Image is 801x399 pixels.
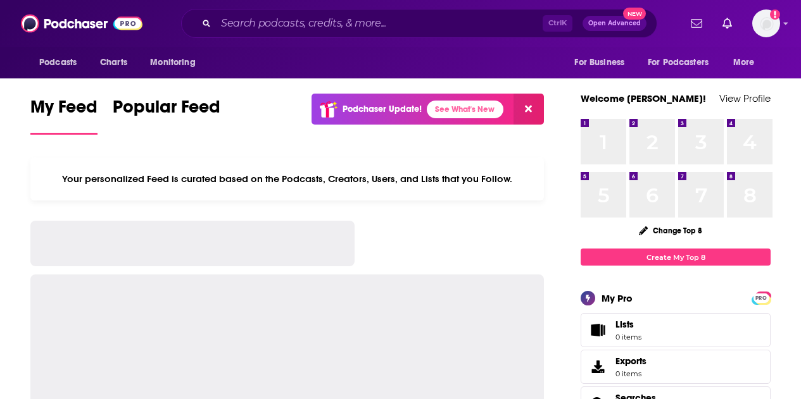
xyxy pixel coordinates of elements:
[216,13,543,34] input: Search podcasts, credits, & more...
[21,11,142,35] img: Podchaser - Follow, Share and Rate Podcasts
[615,333,641,341] span: 0 items
[719,92,771,104] a: View Profile
[427,101,503,118] a: See What's New
[92,51,135,75] a: Charts
[150,54,195,71] span: Monitoring
[39,54,77,71] span: Podcasts
[30,51,93,75] button: open menu
[640,51,727,75] button: open menu
[615,355,646,367] span: Exports
[733,54,755,71] span: More
[623,8,646,20] span: New
[181,9,657,38] div: Search podcasts, credits, & more...
[581,313,771,347] a: Lists
[113,96,220,135] a: Popular Feed
[343,104,422,114] p: Podchaser Update!
[30,96,98,125] span: My Feed
[581,249,771,266] a: Create My Top 8
[588,20,641,27] span: Open Advanced
[100,54,127,71] span: Charts
[581,350,771,384] a: Exports
[574,54,624,71] span: For Business
[543,15,572,32] span: Ctrl K
[770,9,780,20] svg: Add a profile image
[615,319,641,330] span: Lists
[583,16,646,31] button: Open AdvancedNew
[752,9,780,37] button: Show profile menu
[615,319,634,330] span: Lists
[752,9,780,37] img: User Profile
[30,96,98,135] a: My Feed
[686,13,707,34] a: Show notifications dropdown
[30,157,544,200] div: Your personalized Feed is curated based on the Podcasts, Creators, Users, and Lists that you Follow.
[615,369,646,378] span: 0 items
[581,92,706,104] a: Welcome [PERSON_NAME]!
[141,51,211,75] button: open menu
[113,96,220,125] span: Popular Feed
[565,51,640,75] button: open menu
[631,223,710,238] button: Change Top 8
[648,54,709,71] span: For Podcasters
[585,358,610,376] span: Exports
[717,13,737,34] a: Show notifications dropdown
[754,293,769,303] span: PRO
[602,292,633,304] div: My Pro
[752,9,780,37] span: Logged in as jartea
[585,321,610,339] span: Lists
[754,293,769,302] a: PRO
[724,51,771,75] button: open menu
